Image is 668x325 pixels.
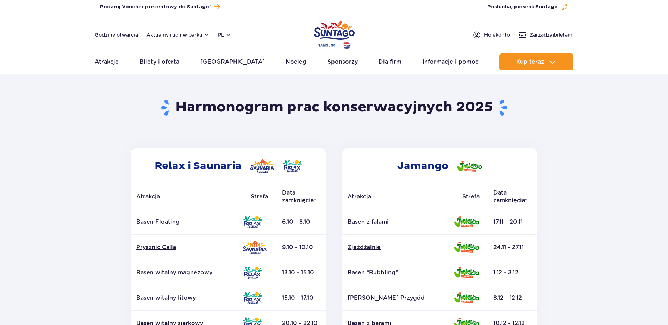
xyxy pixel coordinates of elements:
img: Relax [243,216,262,228]
td: 8.12 - 12.12 [488,285,537,311]
a: [GEOGRAPHIC_DATA] [200,53,265,70]
a: Basen z falami [348,218,448,226]
a: Basen witalny litowy [136,294,237,302]
h2: Relax i Saunaria [131,148,326,184]
button: Kup teraz [499,53,573,70]
td: 6.10 - 8.10 [276,209,326,235]
img: Saunaria [243,240,267,254]
a: Bilety i oferta [139,53,179,70]
a: [PERSON_NAME] Przygód [348,294,448,302]
th: Data zamknięcia* [488,184,537,209]
th: Strefa [454,184,488,209]
td: 9.10 - 10.10 [276,235,326,260]
img: Jamango [454,267,479,278]
img: Jamango [454,242,479,253]
a: Informacje i pomoc [423,53,479,70]
th: Data zamknięcia* [276,184,326,209]
span: Zarządzaj biletami [530,31,574,38]
img: Relax [282,160,302,172]
td: 15.10 - 17.10 [276,285,326,311]
a: Nocleg [286,53,306,70]
span: Suntago [536,5,558,9]
span: Moje konto [484,31,510,38]
td: 1.12 - 3.12 [488,260,537,285]
a: Basen witalny magnezowy [136,269,237,276]
a: Zarządzajbiletami [518,31,574,39]
span: Kup teraz [516,59,544,65]
a: Godziny otwarcia [95,31,138,38]
a: Prysznic Calla [136,243,237,251]
p: Basen Floating [136,218,237,226]
img: Relax [243,292,262,304]
img: Jamango [454,216,479,227]
a: Zjeżdżalnie [348,243,448,251]
button: Posłuchaj piosenkiSuntago [487,4,568,11]
a: Podaruj Voucher prezentowy do Suntago! [100,2,220,12]
span: Podaruj Voucher prezentowy do Suntago! [100,4,211,11]
a: Mojekonto [473,31,510,39]
button: Aktualny ruch w parku [146,32,210,38]
a: Basen “Bubbling” [348,269,448,276]
th: Atrakcja [131,184,243,209]
td: 24.11 - 27.11 [488,235,537,260]
img: Jamango [454,292,479,303]
img: Relax [243,267,262,279]
a: Sponsorzy [327,53,358,70]
h1: Harmonogram prac konserwacyjnych 2025 [128,98,540,117]
h2: Jamango [342,148,537,184]
img: Jamango [457,161,482,172]
th: Atrakcja [342,184,454,209]
td: 17.11 - 20.11 [488,209,537,235]
span: Posłuchaj piosenki [487,4,558,11]
button: pl [218,31,231,38]
img: Saunaria [250,159,274,173]
a: Park of Poland [314,18,355,50]
a: Dla firm [379,53,401,70]
td: 13.10 - 15.10 [276,260,326,285]
a: Atrakcje [95,53,119,70]
th: Strefa [243,184,276,209]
